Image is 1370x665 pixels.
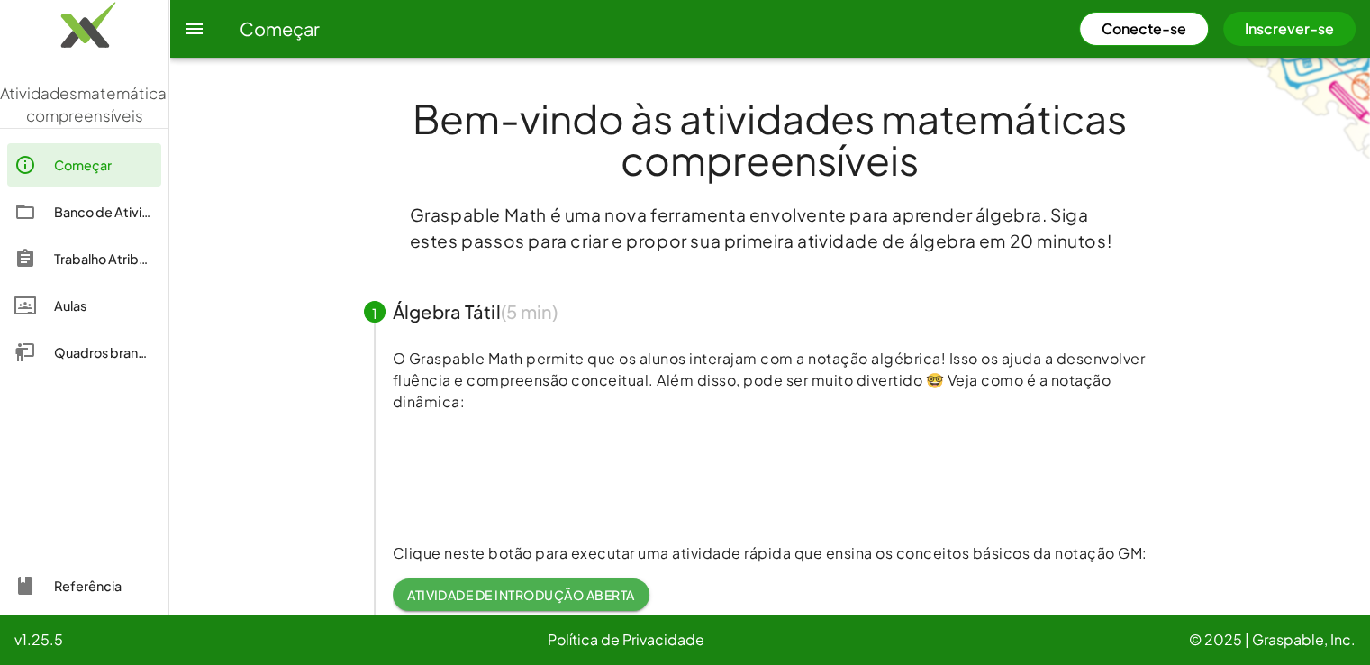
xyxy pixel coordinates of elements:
[26,83,176,126] font: matemáticas compreensíveis
[393,349,1146,411] font: O Graspable Math permite que os alunos interajam com a notação algébrica! Isso os ajuda a desenvo...
[7,284,161,327] a: Aulas
[393,543,1148,562] font: Clique neste botão para executar uma atividade rápida que ensina os conceitos básicos da notação GM:
[54,297,86,314] font: Aulas
[410,204,1112,251] font: Graspable Math é uma nova ferramenta envolvente para aprender álgebra. Siga estes passos para cri...
[54,204,181,220] font: Banco de Atividades
[7,143,161,187] a: Começar
[7,190,161,233] a: Banco de Atividades
[1223,12,1356,46] button: Inscrever-se
[1189,630,1356,649] font: © 2025 | Graspable, Inc.
[7,237,161,280] a: Trabalho Atribuído
[393,578,649,611] a: Atividade de introdução aberta
[54,344,160,360] font: Quadros brancos
[1079,12,1209,46] button: Conecte-se
[393,409,663,544] video: O que é isso? Isto é notação matemática dinâmica. A notação matemática dinâmica desempenha um pap...
[54,578,122,594] font: Referência
[54,251,166,267] font: Trabalho Atribuído
[1245,19,1334,38] font: Inscrever-se
[1102,19,1186,38] font: Conecte-se
[7,331,161,374] a: Quadros brancos
[342,283,1198,341] button: 1Álgebra Tátil(5 min)
[407,587,635,603] font: Atividade de introdução aberta
[372,305,377,322] font: 1
[413,93,1127,185] font: Bem-vindo às atividades matemáticas compreensíveis
[548,630,704,649] font: Política de Privacidade
[54,157,112,173] font: Começar
[14,630,63,649] font: v1.25.5
[7,564,161,607] a: Referência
